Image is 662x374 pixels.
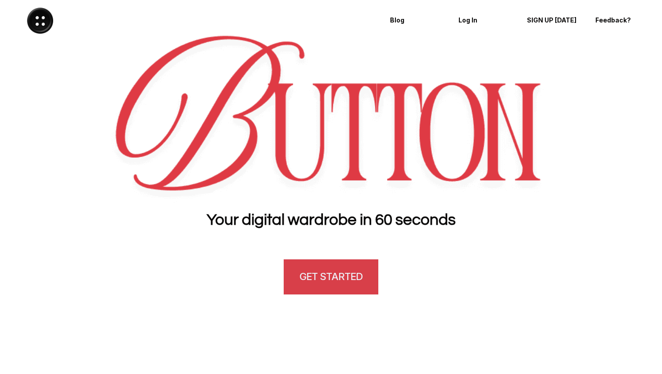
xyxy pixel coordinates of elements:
p: SIGN UP [DATE] [527,17,578,24]
p: Feedback? [595,17,647,24]
p: Blog [390,17,441,24]
a: Feedback? [589,9,653,32]
h4: GET STARTED [299,270,363,284]
a: Log In [452,9,516,32]
a: Blog [384,9,448,32]
a: GET STARTED [283,259,379,295]
a: SIGN UP [DATE] [521,9,585,32]
p: Log In [458,17,510,24]
strong: Your digital wardrobe in 60 seconds [207,212,456,228]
